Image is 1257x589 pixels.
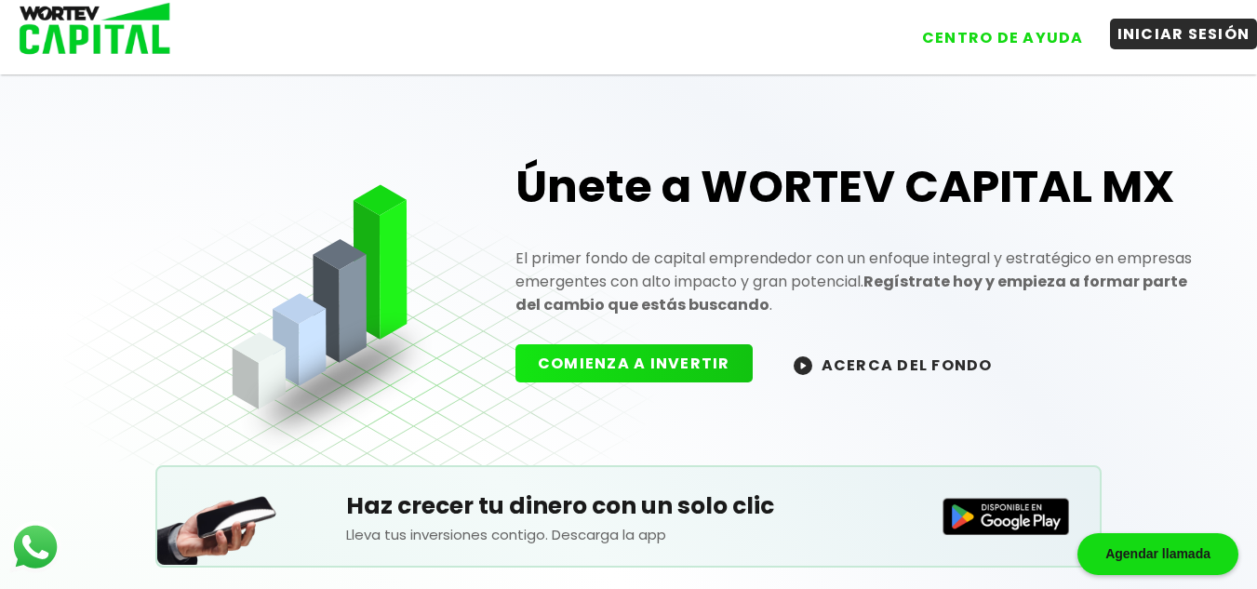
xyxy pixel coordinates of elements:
div: Agendar llamada [1077,533,1238,575]
p: El primer fondo de capital emprendedor con un enfoque integral y estratégico en empresas emergent... [515,247,1195,316]
img: logos_whatsapp-icon.242b2217.svg [9,521,61,573]
img: wortev-capital-acerca-del-fondo [794,356,812,375]
img: Teléfono [157,473,278,565]
button: COMIENZA A INVERTIR [515,344,753,382]
strong: Regístrate hoy y empieza a formar parte del cambio que estás buscando [515,271,1187,315]
a: COMIENZA A INVERTIR [515,353,771,374]
h5: Haz crecer tu dinero con un solo clic [346,489,912,524]
button: CENTRO DE AYUDA [915,22,1091,53]
a: CENTRO DE AYUDA [896,8,1091,53]
h1: Únete a WORTEV CAPITAL MX [515,157,1195,217]
button: ACERCA DEL FONDO [771,344,1015,384]
img: Disponible en Google Play [943,498,1069,535]
p: Lleva tus inversiones contigo. Descarga la app [346,524,912,545]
